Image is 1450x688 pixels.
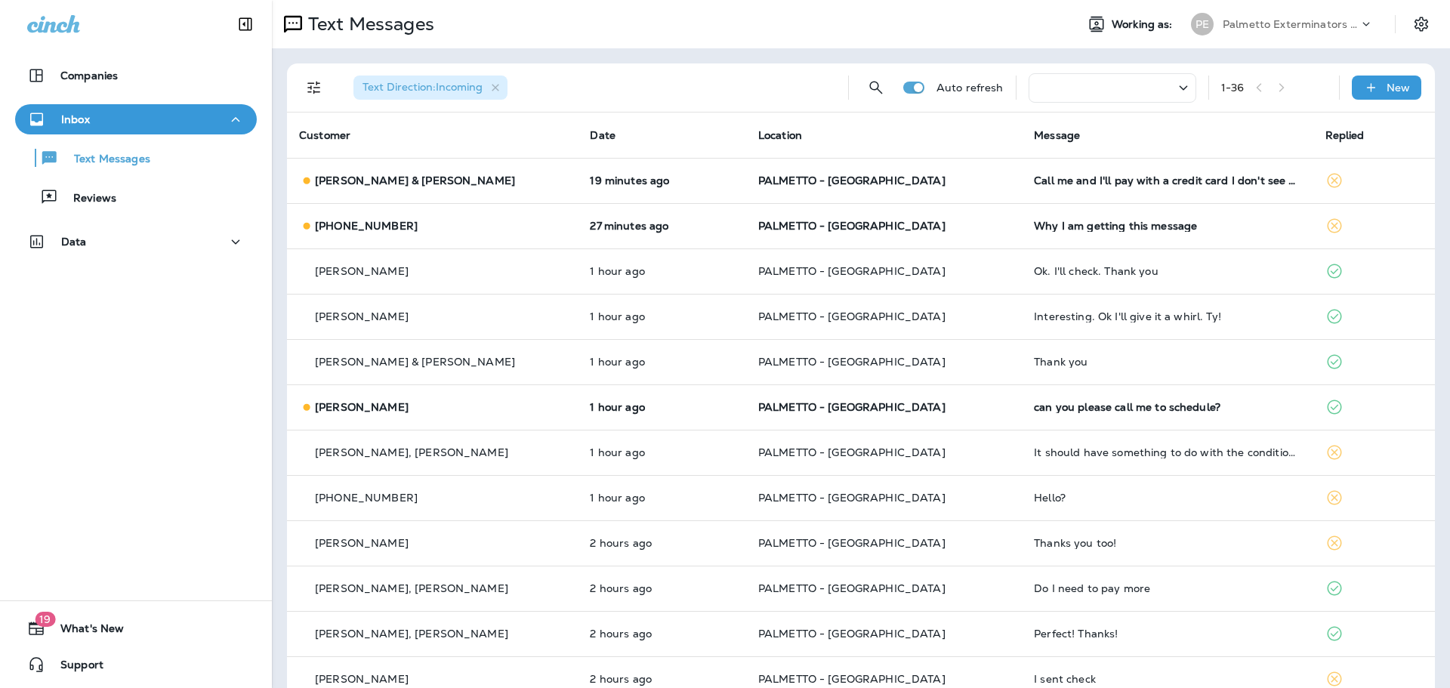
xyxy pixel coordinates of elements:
[758,627,946,640] span: PALMETTO - [GEOGRAPHIC_DATA]
[1387,82,1410,94] p: New
[315,582,508,594] p: [PERSON_NAME], [PERSON_NAME]
[224,9,267,39] button: Collapse Sidebar
[1034,265,1300,277] div: Ok. I'll check. Thank you
[861,73,891,103] button: Search Messages
[590,310,733,322] p: Aug 13, 2025 10:52 AM
[1034,401,1300,413] div: can you please call me to schedule?
[15,181,257,213] button: Reviews
[59,153,150,167] p: Text Messages
[315,673,409,685] p: [PERSON_NAME]
[1034,310,1300,322] div: Interesting. Ok I'll give it a whirl. Ty!
[15,104,257,134] button: Inbox
[1034,128,1080,142] span: Message
[590,128,615,142] span: Date
[299,128,350,142] span: Customer
[758,536,946,550] span: PALMETTO - [GEOGRAPHIC_DATA]
[315,446,508,458] p: [PERSON_NAME], [PERSON_NAME]
[758,582,946,595] span: PALMETTO - [GEOGRAPHIC_DATA]
[1034,673,1300,685] div: I sent check
[758,264,946,278] span: PALMETTO - [GEOGRAPHIC_DATA]
[758,355,946,369] span: PALMETTO - [GEOGRAPHIC_DATA]
[315,265,409,277] p: [PERSON_NAME]
[353,76,507,100] div: Text Direction:Incoming
[35,612,55,627] span: 19
[590,582,733,594] p: Aug 13, 2025 10:10 AM
[315,492,418,504] p: [PHONE_NUMBER]
[315,356,515,368] p: [PERSON_NAME] & [PERSON_NAME]
[58,192,116,206] p: Reviews
[1034,537,1300,549] div: Thanks you too!
[758,174,946,187] span: PALMETTO - [GEOGRAPHIC_DATA]
[758,446,946,459] span: PALMETTO - [GEOGRAPHIC_DATA]
[1034,220,1300,232] div: Why I am getting this message
[758,310,946,323] span: PALMETTO - [GEOGRAPHIC_DATA]
[61,236,87,248] p: Data
[590,628,733,640] p: Aug 13, 2025 10:08 AM
[315,537,409,549] p: [PERSON_NAME]
[758,672,946,686] span: PALMETTO - [GEOGRAPHIC_DATA]
[590,492,733,504] p: Aug 13, 2025 10:22 AM
[1223,18,1359,30] p: Palmetto Exterminators LLC
[590,174,733,187] p: Aug 13, 2025 12:02 PM
[45,622,124,640] span: What's New
[15,142,257,174] button: Text Messages
[15,60,257,91] button: Companies
[590,356,733,368] p: Aug 13, 2025 10:51 AM
[590,401,733,413] p: Aug 13, 2025 10:51 AM
[15,649,257,680] button: Support
[1191,13,1214,35] div: PE
[1034,174,1300,187] div: Call me and I'll pay with a credit card I don't see a report of the inspection-can you sent that ...
[302,13,434,35] p: Text Messages
[60,69,118,82] p: Companies
[45,659,103,677] span: Support
[1034,582,1300,594] div: Do I need to pay more
[1112,18,1176,31] span: Working as:
[936,82,1004,94] p: Auto refresh
[1034,356,1300,368] div: Thank you
[1034,628,1300,640] div: Perfect! Thanks!
[590,446,733,458] p: Aug 13, 2025 10:47 AM
[315,220,418,232] p: [PHONE_NUMBER]
[1325,128,1365,142] span: Replied
[590,673,733,685] p: Aug 13, 2025 09:54 AM
[15,613,257,643] button: 19What's New
[61,113,90,125] p: Inbox
[758,128,802,142] span: Location
[299,73,329,103] button: Filters
[1221,82,1245,94] div: 1 - 36
[1034,446,1300,458] div: It should have something to do with the condition of my home. Increase of that much is unacceptable!
[315,310,409,322] p: [PERSON_NAME]
[1408,11,1435,38] button: Settings
[590,265,733,277] p: Aug 13, 2025 10:55 AM
[315,628,508,640] p: [PERSON_NAME], [PERSON_NAME]
[15,227,257,257] button: Data
[315,174,515,187] p: [PERSON_NAME] & [PERSON_NAME]
[315,401,409,413] p: [PERSON_NAME]
[758,400,946,414] span: PALMETTO - [GEOGRAPHIC_DATA]
[758,491,946,504] span: PALMETTO - [GEOGRAPHIC_DATA]
[758,219,946,233] span: PALMETTO - [GEOGRAPHIC_DATA]
[1034,492,1300,504] div: Hello?
[590,220,733,232] p: Aug 13, 2025 11:54 AM
[590,537,733,549] p: Aug 13, 2025 10:18 AM
[362,80,483,94] span: Text Direction : Incoming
